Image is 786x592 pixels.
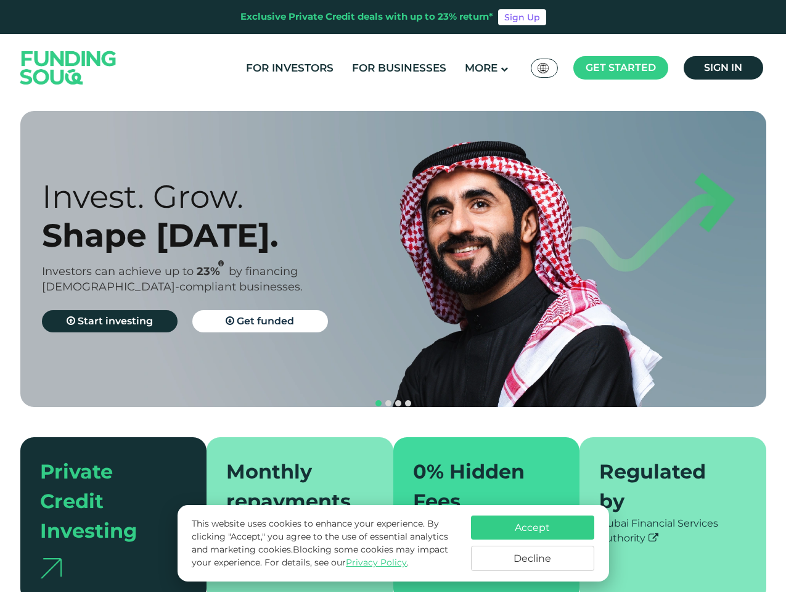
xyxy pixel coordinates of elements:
[349,58,449,78] a: For Businesses
[192,310,328,332] a: Get funded
[226,457,359,516] div: Monthly repayments
[237,315,294,327] span: Get funded
[218,260,224,267] i: 23% IRR (expected) ~ 15% Net yield (expected)
[40,457,173,546] div: Private Credit Investing
[42,265,194,278] span: Investors can achieve up to
[346,557,407,568] a: Privacy Policy
[192,517,458,569] p: This website uses cookies to enhance your experience. By clicking "Accept," you agree to the use ...
[403,398,413,408] button: navigation
[8,36,129,99] img: Logo
[197,265,229,278] span: 23%
[192,544,448,568] span: Blocking some cookies may impact your experience.
[393,398,403,408] button: navigation
[264,557,409,568] span: For details, see our .
[240,10,493,24] div: Exclusive Private Credit deals with up to 23% return*
[465,62,497,74] span: More
[40,558,62,578] img: arrow
[684,56,763,80] a: Sign in
[78,315,153,327] span: Start investing
[42,177,415,216] div: Invest. Grow.
[704,62,742,73] span: Sign in
[471,516,594,540] button: Accept
[383,398,393,408] button: navigation
[471,546,594,571] button: Decline
[42,216,415,255] div: Shape [DATE].
[538,63,549,73] img: SA Flag
[374,398,383,408] button: navigation
[599,516,747,546] div: Dubai Financial Services Authority
[599,457,732,516] div: Regulated by
[243,58,337,78] a: For Investors
[586,62,656,73] span: Get started
[498,9,546,25] a: Sign Up
[42,310,178,332] a: Start investing
[413,457,546,516] div: 0% Hidden Fees
[42,265,303,294] span: by financing [DEMOGRAPHIC_DATA]-compliant businesses.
